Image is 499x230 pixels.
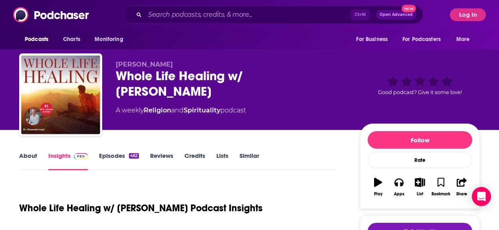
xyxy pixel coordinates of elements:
[19,202,263,214] h1: Whole Life Healing w/ [PERSON_NAME] Podcast Insights
[144,106,171,114] a: Religion
[368,152,472,168] div: Rate
[450,8,486,21] button: Log In
[451,32,480,47] button: open menu
[19,152,37,170] a: About
[350,32,398,47] button: open menu
[150,152,173,170] a: Reviews
[216,152,228,170] a: Lists
[240,152,259,170] a: Similar
[129,153,139,159] div: 462
[394,192,404,197] div: Apps
[19,32,59,47] button: open menu
[116,106,246,115] div: A weekly podcast
[48,152,88,170] a: InsightsPodchaser Pro
[184,106,220,114] a: Spirituality
[171,106,184,114] span: and
[451,173,472,201] button: Share
[388,173,409,201] button: Apps
[13,7,90,22] img: Podchaser - Follow, Share and Rate Podcasts
[89,32,133,47] button: open menu
[123,6,423,24] div: Search podcasts, credits, & more...
[374,192,382,197] div: Play
[21,55,101,135] img: Whole Life Healing w/ Dr Alex Loyd
[368,131,472,149] button: Follow
[472,187,491,206] div: Open Intercom Messenger
[116,61,173,68] span: [PERSON_NAME]
[417,192,423,197] div: List
[376,10,416,20] button: Open AdvancedNew
[63,34,80,45] span: Charts
[397,32,452,47] button: open menu
[95,34,123,45] span: Monitoring
[58,32,85,47] a: Charts
[25,34,48,45] span: Podcasts
[380,13,413,17] span: Open Advanced
[184,152,205,170] a: Credits
[145,8,351,21] input: Search podcasts, credits, & more...
[368,173,388,201] button: Play
[351,10,370,20] span: Ctrl K
[456,34,470,45] span: More
[99,152,139,170] a: Episodes462
[430,173,451,201] button: Bookmark
[356,34,388,45] span: For Business
[456,192,467,197] div: Share
[360,61,480,110] div: Good podcast? Give it some love!
[74,153,88,159] img: Podchaser Pro
[402,34,441,45] span: For Podcasters
[432,192,450,197] div: Bookmark
[402,5,416,12] span: New
[378,89,462,95] span: Good podcast? Give it some love!
[410,173,430,201] button: List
